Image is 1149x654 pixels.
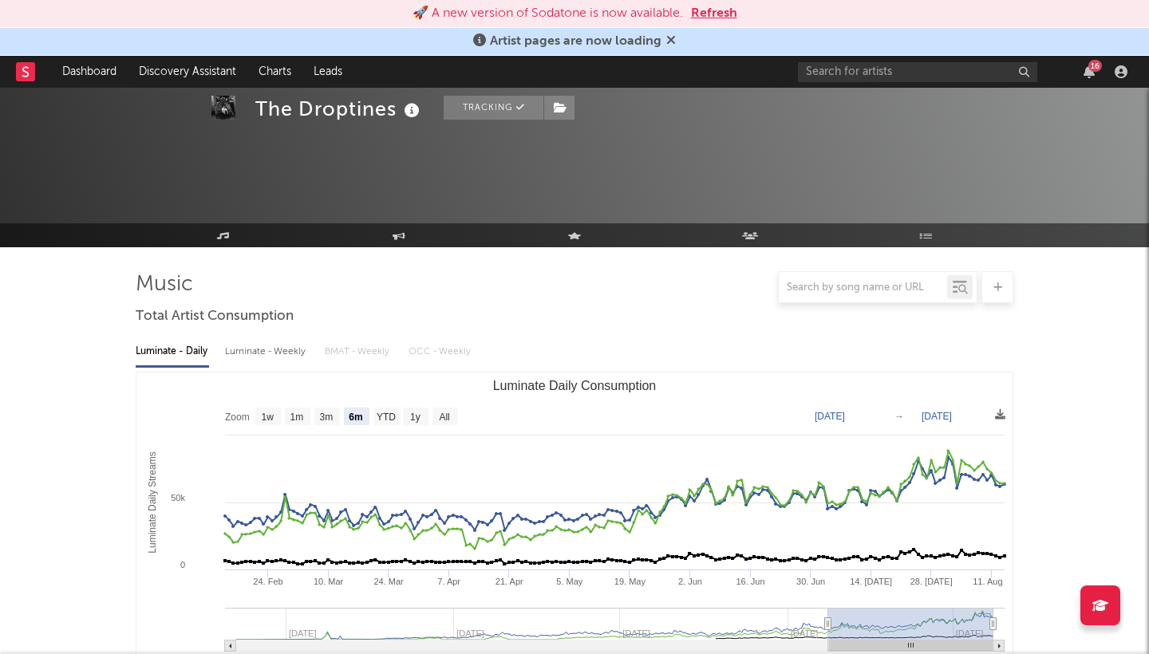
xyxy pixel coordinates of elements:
[225,412,250,423] text: Zoom
[373,577,404,586] text: 24. Mar
[779,282,947,294] input: Search by song name or URL
[437,577,460,586] text: 7. Apr
[171,493,185,502] text: 50k
[894,411,904,422] text: →
[556,577,583,586] text: 5. May
[302,56,353,88] a: Leads
[691,4,737,23] button: Refresh
[490,35,661,48] span: Artist pages are now loading
[290,412,304,423] text: 1m
[247,56,302,88] a: Charts
[850,577,892,586] text: 14. [DATE]
[496,577,523,586] text: 21. Apr
[493,379,657,392] text: Luminate Daily Consumption
[444,96,543,120] button: Tracking
[225,338,309,365] div: Luminate - Weekly
[413,4,683,23] div: 🚀 A new version of Sodatone is now available.
[798,62,1037,82] input: Search for artists
[815,411,845,422] text: [DATE]
[147,451,158,553] text: Luminate Daily Streams
[51,56,128,88] a: Dashboard
[1084,65,1095,78] button: 16
[666,35,676,48] span: Dismiss
[314,577,344,586] text: 10. Mar
[1088,60,1102,72] div: 16
[136,307,294,326] span: Total Artist Consumption
[320,412,334,423] text: 3m
[253,577,282,586] text: 24. Feb
[736,577,764,586] text: 16. Jun
[973,577,1002,586] text: 11. Aug
[678,577,702,586] text: 2. Jun
[180,560,185,569] text: 0
[910,577,953,586] text: 28. [DATE]
[796,577,825,586] text: 30. Jun
[410,412,421,423] text: 1y
[439,412,449,423] text: All
[349,412,362,423] text: 6m
[136,338,209,365] div: Luminate - Daily
[922,411,952,422] text: [DATE]
[128,56,247,88] a: Discovery Assistant
[255,96,424,122] div: The Droptines
[614,577,646,586] text: 19. May
[262,412,274,423] text: 1w
[377,412,396,423] text: YTD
